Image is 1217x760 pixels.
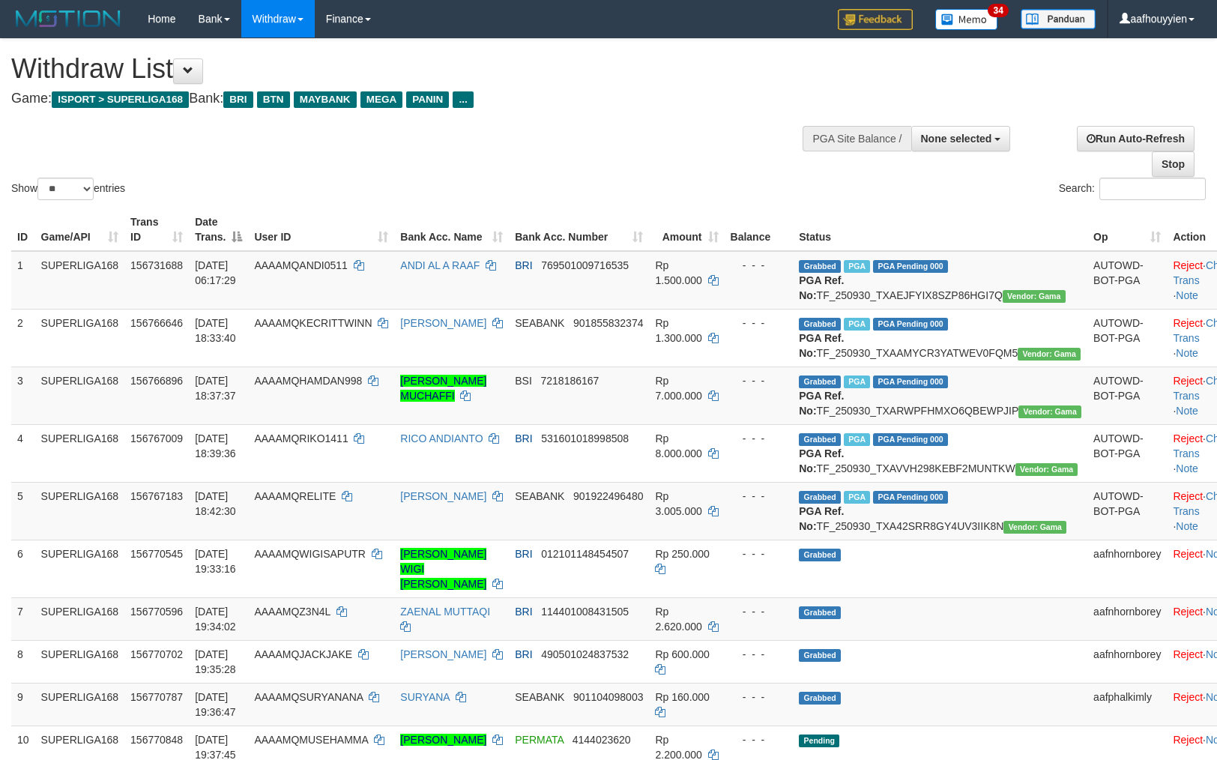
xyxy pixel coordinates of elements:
[35,640,125,683] td: SUPERLIGA168
[1021,9,1096,29] img: panduan.png
[1087,683,1167,726] td: aafphalkimly
[844,318,870,331] span: Marked by aafheankoy
[124,208,189,251] th: Trans ID: activate to sort column ascending
[130,259,183,271] span: 156731688
[254,432,348,444] span: AAAAMQRIKO1411
[254,259,348,271] span: AAAAMQANDI0511
[541,259,629,271] span: Copy 769501009716535 to clipboard
[1087,640,1167,683] td: aafnhornborey
[1173,490,1203,502] a: Reject
[1018,348,1081,361] span: Vendor URL: https://trx31.1velocity.biz
[515,432,532,444] span: BRI
[1087,482,1167,540] td: AUTOWD-BOT-PGA
[515,259,532,271] span: BRI
[223,91,253,108] span: BRI
[1087,367,1167,424] td: AUTOWD-BOT-PGA
[11,597,35,640] td: 7
[515,606,532,618] span: BRI
[35,208,125,251] th: Game/API: activate to sort column ascending
[1173,375,1203,387] a: Reject
[1173,606,1203,618] a: Reject
[195,375,236,402] span: [DATE] 18:37:37
[799,376,841,388] span: Grabbed
[400,432,483,444] a: RICO ANDIANTO
[793,482,1087,540] td: TF_250930_TXA42SRR8GY4UV3IIK8N
[35,424,125,482] td: SUPERLIGA168
[130,490,183,502] span: 156767183
[1173,432,1203,444] a: Reject
[799,505,844,532] b: PGA Ref. No:
[254,375,362,387] span: AAAAMQHAMDAN998
[731,316,788,331] div: - - -
[1173,648,1203,660] a: Reject
[1087,208,1167,251] th: Op: activate to sort column ascending
[799,447,844,474] b: PGA Ref. No:
[11,54,797,84] h1: Withdraw List
[799,606,841,619] span: Grabbed
[655,548,709,560] span: Rp 250.000
[541,648,629,660] span: Copy 490501024837532 to clipboard
[195,691,236,718] span: [DATE] 19:36:47
[799,491,841,504] span: Grabbed
[195,606,236,633] span: [DATE] 19:34:02
[11,208,35,251] th: ID
[1059,178,1206,200] label: Search:
[1018,405,1081,418] span: Vendor URL: https://trx31.1velocity.biz
[248,208,394,251] th: User ID: activate to sort column ascending
[1176,520,1198,532] a: Note
[1087,309,1167,367] td: AUTOWD-BOT-PGA
[515,691,564,703] span: SEABANK
[400,490,486,502] a: [PERSON_NAME]
[11,367,35,424] td: 3
[254,606,330,618] span: AAAAMQZ3N4L
[254,548,366,560] span: AAAAMQWIGISAPUTR
[406,91,449,108] span: PANIN
[189,208,248,251] th: Date Trans.: activate to sort column descending
[400,606,490,618] a: ZAENAL MUTTAQI
[400,648,486,660] a: [PERSON_NAME]
[515,490,564,502] span: SEABANK
[541,606,629,618] span: Copy 114401008431505 to clipboard
[130,691,183,703] span: 156770787
[195,548,236,575] span: [DATE] 19:33:16
[799,318,841,331] span: Grabbed
[1176,405,1198,417] a: Note
[35,683,125,726] td: SUPERLIGA168
[844,376,870,388] span: Marked by aafsengchandara
[731,373,788,388] div: - - -
[799,649,841,662] span: Grabbed
[799,274,844,301] b: PGA Ref. No:
[1173,317,1203,329] a: Reject
[1099,178,1206,200] input: Search:
[1087,540,1167,597] td: aafnhornborey
[11,424,35,482] td: 4
[1173,691,1203,703] a: Reject
[573,691,643,703] span: Copy 901104098003 to clipboard
[130,375,183,387] span: 156766896
[360,91,403,108] span: MEGA
[515,548,532,560] span: BRI
[649,208,724,251] th: Amount: activate to sort column ascending
[838,9,913,30] img: Feedback.jpg
[1015,463,1078,476] span: Vendor URL: https://trx31.1velocity.biz
[793,309,1087,367] td: TF_250930_TXAAMYCR3YATWEV0FQM5
[655,490,701,517] span: Rp 3.005.000
[988,4,1008,17] span: 34
[130,317,183,329] span: 156766646
[725,208,794,251] th: Balance
[655,375,701,402] span: Rp 7.000.000
[1077,126,1195,151] a: Run Auto-Refresh
[400,317,486,329] a: [PERSON_NAME]
[400,259,480,271] a: ANDI AL A RAAF
[1087,251,1167,310] td: AUTOWD-BOT-PGA
[655,606,701,633] span: Rp 2.620.000
[731,690,788,705] div: - - -
[515,375,532,387] span: BSI
[799,332,844,359] b: PGA Ref. No:
[799,260,841,273] span: Grabbed
[130,648,183,660] span: 156770702
[11,7,125,30] img: MOTION_logo.png
[1176,289,1198,301] a: Note
[911,126,1011,151] button: None selected
[793,424,1087,482] td: TF_250930_TXAVVH298KEBF2MUNTKW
